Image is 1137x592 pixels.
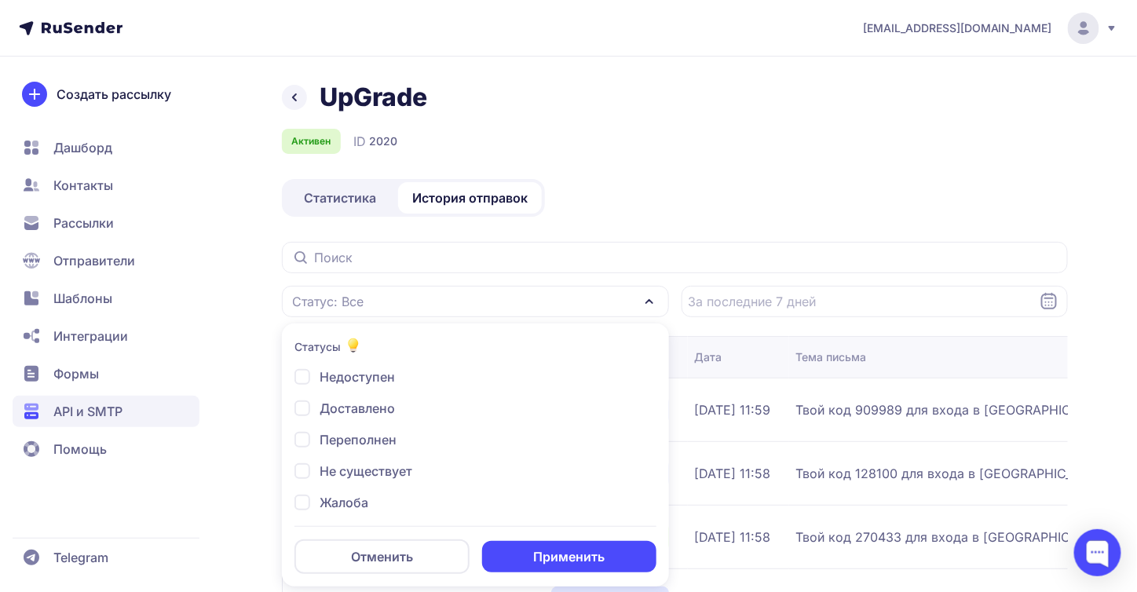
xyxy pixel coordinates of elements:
span: Статус: Все [292,292,364,311]
span: Telegram [53,548,108,567]
span: Статистика [304,188,376,207]
span: [DATE] 11:58 [694,528,770,546]
span: Недоступен [320,367,395,386]
button: Применить [482,541,656,572]
a: История отправок [398,182,542,214]
a: Статистика [285,182,395,214]
span: Переполнен [320,430,397,449]
span: История отправок [412,188,528,207]
span: Отправители [53,251,135,270]
span: Интеграции [53,327,128,345]
span: Помощь [53,440,107,459]
span: Формы [53,364,99,383]
a: Telegram [13,542,199,573]
span: [DATE] 11:59 [694,400,770,419]
span: Твой код 128100 для входа в [GEOGRAPHIC_DATA] [795,464,1109,483]
input: Поиск [282,242,1068,273]
span: [DATE] 11:58 [694,464,770,483]
h4: Статусы [294,339,341,355]
span: Активен [292,135,331,148]
span: Жалоба [320,493,368,512]
span: Твой код 270433 для входа в [GEOGRAPHIC_DATA] [795,528,1113,546]
span: [EMAIL_ADDRESS][DOMAIN_NAME] [863,20,1052,36]
h1: UpGrade [320,82,427,113]
button: Отменить [294,539,470,574]
span: Шаблоны [53,289,112,308]
div: Тема письма [795,349,866,365]
span: Твой код 909989 для входа в [GEOGRAPHIC_DATA] [795,400,1113,419]
input: Datepicker input [682,286,1069,317]
span: 2020 [369,133,397,149]
span: Контакты [53,176,113,195]
span: Доставлено [320,399,395,418]
span: Дашборд [53,138,112,157]
span: Не существует [320,462,412,481]
div: ID [353,132,397,151]
span: API и SMTP [53,402,122,421]
div: Дата [694,349,722,365]
span: Рассылки [53,214,114,232]
span: Создать рассылку [57,85,171,104]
